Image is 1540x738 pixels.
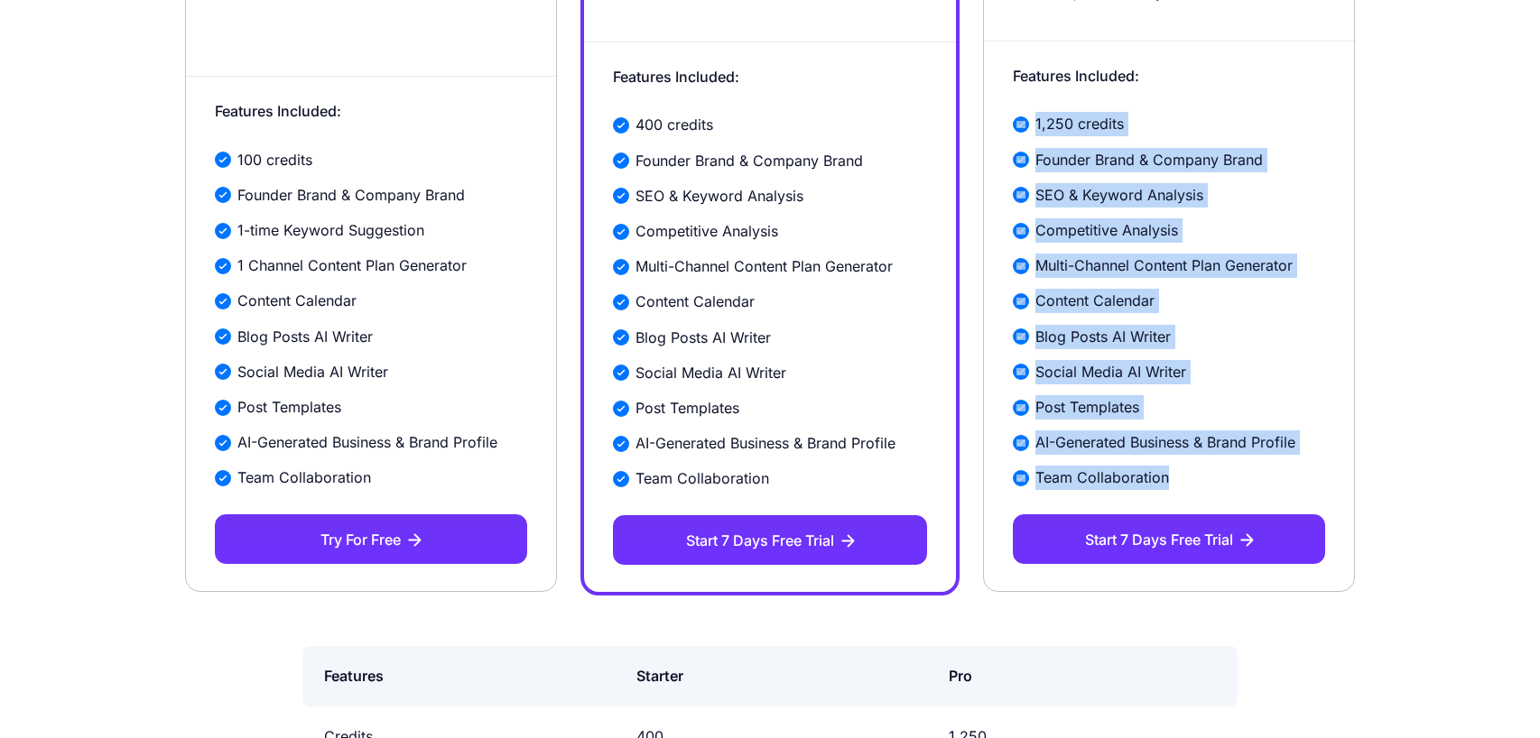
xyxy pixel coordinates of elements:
div: Start 7 Days Free Trial [686,529,834,553]
a: Try For Free [215,514,527,564]
p: Social Media AI Writer [635,361,786,385]
p: Features Included: [215,99,527,124]
p: 1 Channel Content Plan Generator [237,254,467,278]
p: AI-Generated Business & Brand Profile [237,430,497,455]
p: Blog Posts AI Writer [237,325,373,349]
p: Blog Posts AI Writer [635,326,771,350]
p: Features Included: [1013,64,1325,88]
div: Try For Free [320,528,401,552]
p: Post Templates [635,396,739,420]
p: Features [324,664,592,688]
p: Founder Brand & Company Brand [635,149,863,173]
p: 1,250 credits [1035,112,1124,136]
p: Social Media AI Writer [1035,360,1186,384]
p: Multi-Channel Content Plan Generator [1035,254,1293,278]
p: Content Calendar [635,290,755,314]
p: Blog Posts AI Writer [1035,325,1171,349]
div: Start 7 Days Free Trial [1085,528,1233,552]
p: Founder Brand & Company Brand [237,183,465,208]
p: Team Collaboration [635,466,769,491]
p: SEO & Keyword Analysis [635,184,803,208]
p: Competitive Analysis [1035,218,1178,243]
p: Founder Brand & Company Brand [1035,148,1263,172]
p: Post Templates [237,395,341,420]
p: AI-Generated Business & Brand Profile [635,431,895,456]
p: Content Calendar [237,289,357,313]
p: Team Collaboration [237,466,371,490]
p: Post Templates [1035,395,1139,420]
p: Multi-Channel Content Plan Generator [635,254,893,279]
p: Team Collaboration [1035,466,1169,490]
p: Social Media AI Writer [237,360,388,384]
p: 1-time Keyword Suggestion [237,218,424,243]
p: Features Included: [613,65,927,89]
p: AI-Generated Business & Brand Profile [1035,430,1295,455]
p: Content Calendar [1035,289,1155,313]
p: Starter [636,664,905,688]
p: Pro [949,664,1217,688]
p: 400 credits [635,113,713,137]
p: SEO & Keyword Analysis [1035,183,1203,208]
p: Competitive Analysis [635,219,778,244]
p: 100 credits [237,148,312,172]
a: Start 7 Days Free Trial [1013,514,1325,564]
a: Start 7 Days Free Trial [613,515,927,565]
